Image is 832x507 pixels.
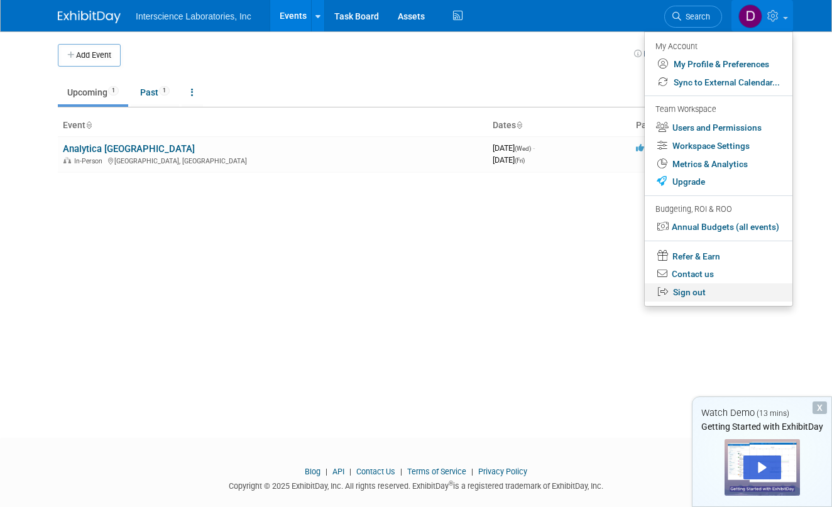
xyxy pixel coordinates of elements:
th: Event [58,115,488,136]
span: (13 mins) [757,409,789,418]
span: 1 [108,86,119,95]
span: | [346,467,354,476]
a: Past1 [131,80,179,104]
span: Committed [636,143,684,153]
sup: ® [449,480,453,487]
span: In-Person [74,157,106,165]
span: | [468,467,476,476]
button: Add Event [58,44,121,67]
a: Refer & Earn [645,246,792,266]
span: (Wed) [515,145,531,152]
a: Upcoming1 [58,80,128,104]
a: API [332,467,344,476]
div: [GEOGRAPHIC_DATA], [GEOGRAPHIC_DATA] [63,155,483,165]
a: Analytica [GEOGRAPHIC_DATA] [63,143,195,155]
a: Metrics & Analytics [645,155,792,173]
div: Getting Started with ExhibitDay [692,420,831,433]
span: Interscience Laboratories, Inc [136,11,251,21]
span: - [533,143,535,153]
a: Search [664,6,722,28]
a: Upgrade [645,173,792,191]
span: | [397,467,405,476]
a: My Profile & Preferences [645,55,792,74]
a: Annual Budgets (all events) [645,218,792,236]
a: How to sync to an external calendar... [634,49,774,58]
div: Budgeting, ROI & ROO [655,203,780,216]
a: Sort by Event Name [85,120,92,130]
a: Blog [305,467,320,476]
a: Sort by Start Date [516,120,522,130]
span: Search [681,12,710,21]
a: Privacy Policy [478,467,527,476]
div: My Account [655,38,780,53]
div: Dismiss [813,401,827,414]
div: Team Workspace [655,103,780,117]
div: Play [743,455,781,479]
a: Sign out [645,283,792,302]
a: Users and Permissions [645,119,792,137]
th: Participation [631,115,774,136]
img: In-Person Event [63,157,71,163]
span: | [322,467,331,476]
div: Watch Demo [692,406,831,420]
a: Contact Us [356,467,395,476]
span: 1 [159,86,170,95]
img: Dayana Muzziotti [738,4,762,28]
span: [DATE] [493,143,535,153]
span: [DATE] [493,155,525,165]
a: Sync to External Calendar... [645,74,792,92]
img: ExhibitDay [58,11,121,23]
th: Dates [488,115,631,136]
span: (Fri) [515,157,525,164]
a: Terms of Service [407,467,466,476]
a: Contact us [645,265,792,283]
a: Workspace Settings [645,137,792,155]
